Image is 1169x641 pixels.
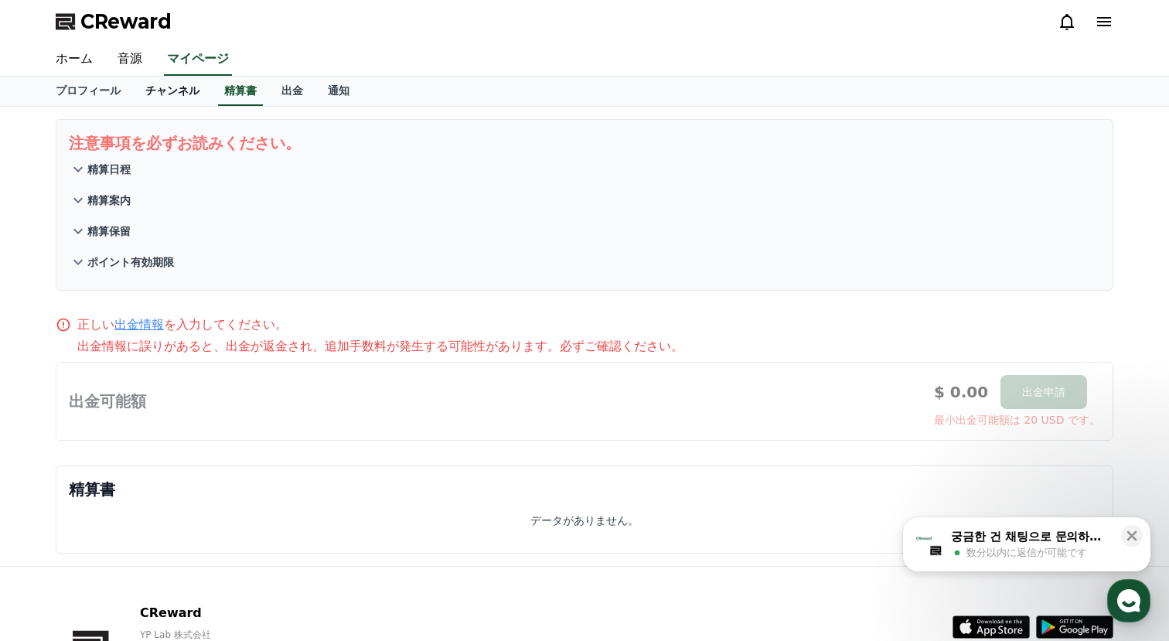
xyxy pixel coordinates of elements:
[140,604,363,622] p: CReward
[87,254,174,270] p: ポイント有効期限
[87,162,131,177] p: 精算日程
[43,43,105,76] a: ホーム
[87,193,131,208] p: 精算案内
[239,513,257,526] span: 設定
[77,315,288,334] p: 正しい を入力してください。
[315,77,362,106] a: 通知
[69,132,1100,154] p: 注意事項を必ずお読みください。
[69,154,1100,185] button: 精算日程
[43,77,133,106] a: プロフィール
[5,490,102,529] a: ホーム
[87,223,131,239] p: 精算保留
[199,490,297,529] a: 設定
[140,629,363,641] p: YP Lab 株式会社
[80,9,172,34] span: CReward
[77,337,1113,356] p: 出金情報に誤りがあると、出金が返金され、追加手数料が発生する可能性があります。必ずご確認ください。
[102,490,199,529] a: チャット
[218,77,263,106] a: 精算書
[69,479,1100,500] p: 精算書
[69,185,1100,216] button: 精算案内
[164,43,232,76] a: マイページ
[269,77,315,106] a: 出金
[105,43,155,76] a: 音源
[56,9,172,34] a: CReward
[69,216,1100,247] button: 精算保留
[132,514,169,527] span: チャット
[530,513,639,528] p: データがありません。
[114,317,164,332] a: 出金情報
[39,513,67,526] span: ホーム
[133,77,212,106] a: チャンネル
[69,247,1100,278] button: ポイント有効期限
